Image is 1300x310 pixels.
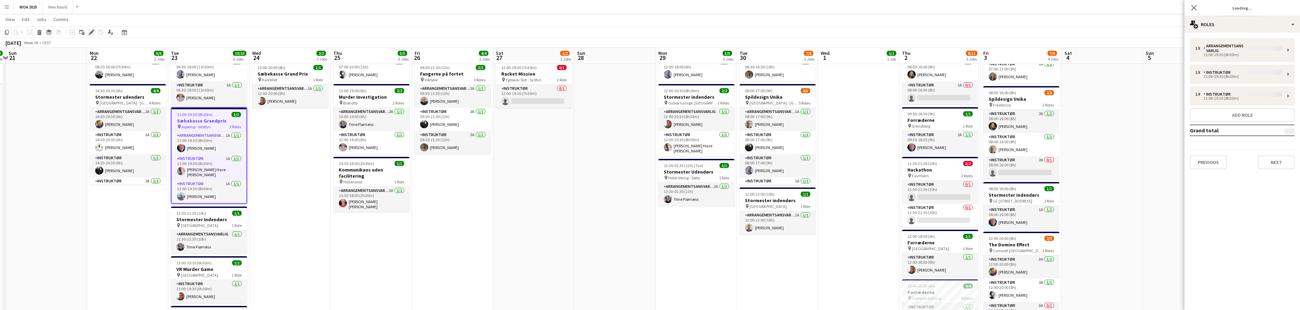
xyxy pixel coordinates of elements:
[398,51,407,56] span: 5/5
[7,54,17,62] span: 21
[907,111,935,116] span: 09:30-18:30 (9h)
[799,100,810,105] span: 5 Roles
[902,58,978,81] app-card-role: Instruktør2A1/108:00-16:00 (8h)[PERSON_NAME]
[740,84,816,185] app-job-card: 08:00-17:00 (9h)4/5Spildesign Unika [GEOGRAPHIC_DATA] - [GEOGRAPHIC_DATA]5 RolesArrangementsansva...
[262,77,277,82] span: Kastellet
[171,207,247,254] div: 11:30-21:30 (10h)1/1Stormester Indendørs [GEOGRAPHIC_DATA]1 RoleArrangementsansvarlig1/111:30-21:...
[95,88,123,93] span: 14:30-20:30 (6h)
[479,56,490,62] div: 2 Jobs
[415,61,491,154] div: 09:30-21:30 (12h)3/3Fangerne på fortet Værløse3 RolesArrangementsansvarlig3A1/109:30-21:30 (12h)[...
[5,39,21,46] div: [DATE]
[90,50,99,56] span: Mon
[740,108,816,131] app-card-role: Arrangementsansvarlig1A1/108:00-17:00 (9h)[PERSON_NAME]
[1044,90,1054,95] span: 2/3
[316,51,326,56] span: 2/2
[496,71,572,77] h3: Racket Mission
[496,61,572,108] div: 12:00-19:30 (7h30m)0/1Racket Mission Egeskov Slot - Sydfyn1 RoleInstruktør0/112:00-19:30 (7h30m)
[902,167,978,173] h3: Hackathon
[993,198,1032,203] span: Gl. [STREET_ADDRESS]
[749,100,799,105] span: [GEOGRAPHIC_DATA] - [GEOGRAPHIC_DATA]
[557,77,567,82] span: 1 Role
[172,132,246,155] app-card-role: Arrangementsansvarlig1A1/111:00-19:30 (8h30m)[PERSON_NAME]
[343,179,362,184] span: Hedensted
[171,50,179,56] span: Tue
[983,110,1059,133] app-card-role: Instruktør2A1/108:00-16:00 (8h)[PERSON_NAME]
[172,155,246,180] app-card-role: Instruktør1A1/111:00-19:30 (8h30m)[PERSON_NAME] Have [PERSON_NAME] [PERSON_NAME]
[171,81,247,104] app-card-role: Instruktør1A1/106:30-18:00 (11h30m)[PERSON_NAME]
[496,50,503,56] span: Sat
[658,50,667,56] span: Mon
[89,54,99,62] span: 22
[740,94,816,100] h3: Spildesign Unika
[902,157,978,227] app-job-card: 11:30-21:30 (10h)0/2Hackathon Favrholm2 RolesInstruktør0/111:30-21:30 (10h) Instruktør0/111:30-21...
[1190,108,1295,122] button: Add role
[501,65,537,70] span: 12:00-19:30 (7h30m)
[902,117,978,123] h3: Forræderne
[171,256,247,303] app-job-card: 13:00-19:30 (6h30m)1/1VR Murder Game [GEOGRAPHIC_DATA]1 RoleInstruktør1/113:00-19:30 (6h30m)[PERS...
[177,112,212,117] span: 11:00-19:30 (8h30m)
[415,85,491,108] app-card-role: Arrangementsansvarlig3A1/109:30-21:30 (12h)[PERSON_NAME]
[333,108,410,131] app-card-role: Arrangementsansvarlig2A1/113:00-19:00 (6h)Trine Flørnæss
[51,15,71,24] a: Comms
[963,234,973,239] span: 1/1
[394,179,404,184] span: 1 Role
[22,16,30,22] span: Edit
[907,161,937,166] span: 11:30-21:30 (10h)
[395,161,404,166] span: 1/1
[333,187,410,212] app-card-role: Arrangementsansvarlig3A1/115:30-18:00 (2h30m)[PERSON_NAME] [PERSON_NAME]
[232,223,242,228] span: 1 Role
[1048,56,1058,62] div: 4 Jobs
[476,65,485,70] span: 3/3
[801,192,810,197] span: 1/1
[576,54,585,62] span: 28
[902,289,978,295] h3: Forræderne
[902,131,978,154] app-card-role: Instruktør2A1/109:30-18:30 (9h)[PERSON_NAME]
[1146,50,1154,56] span: Sun
[90,108,166,131] app-card-role: Arrangementsansvarlig2A1/114:30-20:30 (6h)[PERSON_NAME]
[181,124,211,129] span: Asperup - Vestfyn
[577,50,585,56] span: Sun
[983,50,989,56] span: Fri
[557,65,567,70] span: 0/1
[658,159,734,206] div: 13:30-01:30 (12h) (Tue)1/1Stormester Udendørs Hotel Viking - Sæby1 RoleArrangementsansvarlig2A1/1...
[1190,125,1266,136] td: Grand total
[415,71,491,77] h3: Fangerne på fortet
[983,96,1059,102] h3: Spildesign Unika
[664,163,703,168] span: 13:30-01:30 (12h) (Tue)
[983,86,1059,179] div: 08:00-16:00 (8h)2/3Spildesign Unika Fredericia3 RolesInstruktør2A1/108:00-16:00 (8h)[PERSON_NAME]...
[740,177,816,200] app-card-role: Instruktør1A1/108:00-17:00 (9h)
[34,15,49,24] a: Jobs
[804,51,813,56] span: 7/8
[989,186,1016,191] span: 08:00-16:00 (8h)
[258,65,285,70] span: 12:00-20:00 (8h)
[1064,50,1072,56] span: Sat
[719,175,729,180] span: 1 Role
[723,56,733,62] div: 3 Jobs
[414,54,420,62] span: 26
[252,50,261,56] span: Wed
[723,51,732,56] span: 5/5
[232,273,242,278] span: 1 Role
[963,111,973,116] span: 1/1
[963,161,973,166] span: 0/2
[506,77,541,82] span: Egeskov Slot - Sydfyn
[171,216,247,223] h3: Stormester Indendørs
[424,77,438,82] span: Værløse
[740,211,816,234] app-card-role: Arrangementsansvarlig1A1/112:00-22:00 (10h)[PERSON_NAME]
[420,65,450,70] span: 09:30-21:30 (12h)
[902,230,978,277] div: 12:00-18:00 (6h)1/1Forræderne [GEOGRAPHIC_DATA]1 RoleInstruktør1/112:00-18:00 (6h)[PERSON_NAME]
[90,58,166,81] app-card-role: Lager Jernet1/108:30-16:00 (7h30m)[PERSON_NAME]
[1042,102,1054,108] span: 3 Roles
[1258,156,1295,169] button: Next
[90,84,166,185] div: 14:30-20:30 (6h)4/4Stormester udendørs [GEOGRAPHIC_DATA] - [GEOGRAPHIC_DATA]4 RolesArrangementsan...
[740,131,816,154] app-card-role: Instruktør1/108:00-17:00 (9h)[PERSON_NAME]
[657,54,667,62] span: 29
[658,84,734,156] app-job-card: 12:00-20:30 (8h30m)2/2Stormester indendørs Gubsø Garage, [GEOGRAPHIC_DATA]2 RolesArrangementsansv...
[989,90,1016,95] span: 08:00-16:00 (8h)
[745,88,773,93] span: 08:00-17:00 (9h)
[983,192,1059,198] h3: Stormester indendørs
[887,56,896,62] div: 1 Job
[740,50,747,56] span: Tue
[668,100,717,105] span: Gubsø Garage, [GEOGRAPHIC_DATA]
